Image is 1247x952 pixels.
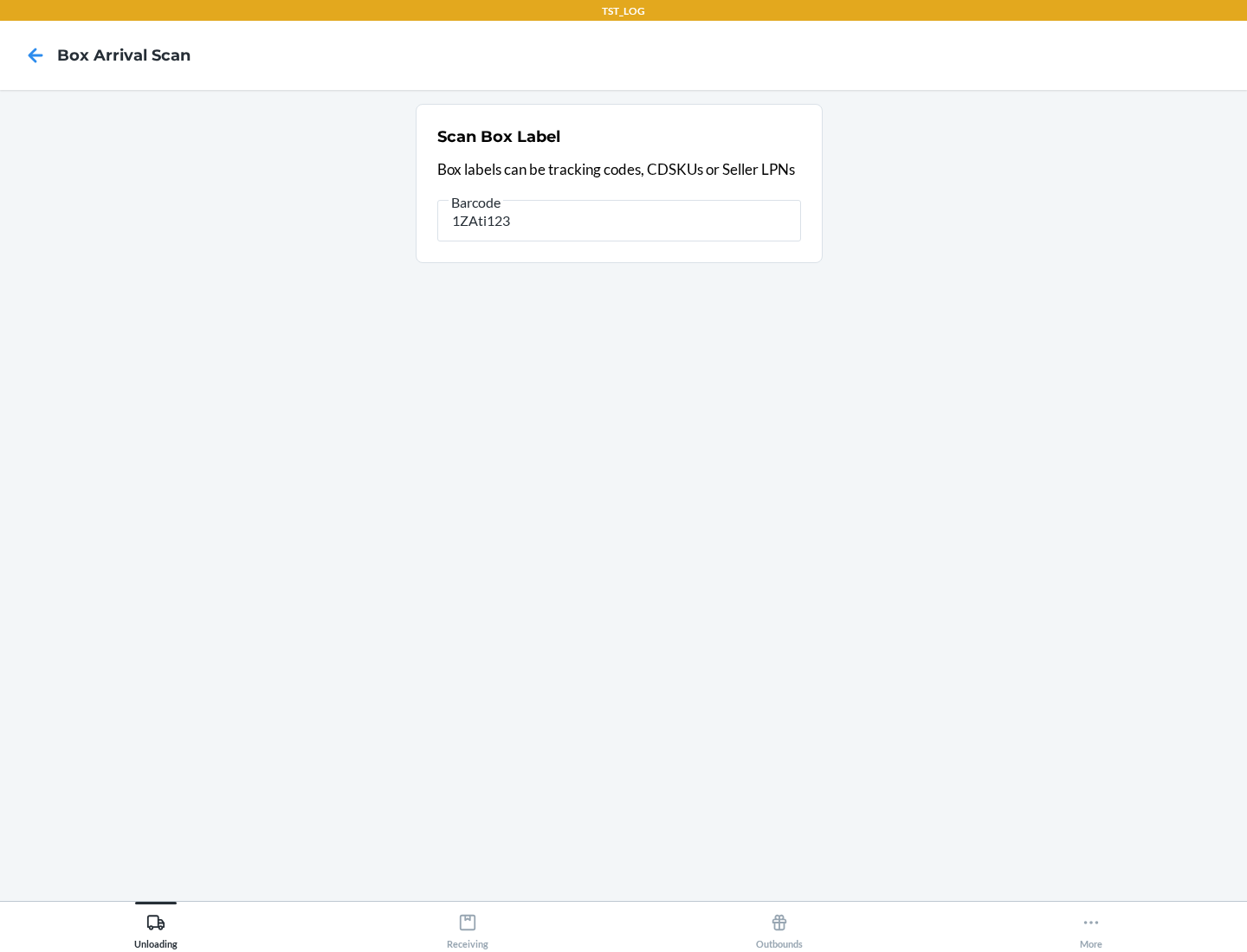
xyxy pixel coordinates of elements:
[756,906,803,949] div: Outbounds
[437,125,560,148] h2: Scan Box Label
[57,44,191,67] h4: Box Arrival Scan
[1080,906,1102,949] div: More
[935,902,1247,949] button: More
[437,158,801,181] p: Box labels can be tracking codes, CDSKUs or Seller LPNs
[134,906,178,949] div: Unloading
[437,200,801,241] input: Barcode
[623,902,935,949] button: Outbounds
[602,3,645,19] p: TST_LOG
[447,906,488,949] div: Receiving
[449,194,503,211] span: Barcode
[312,902,623,949] button: Receiving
